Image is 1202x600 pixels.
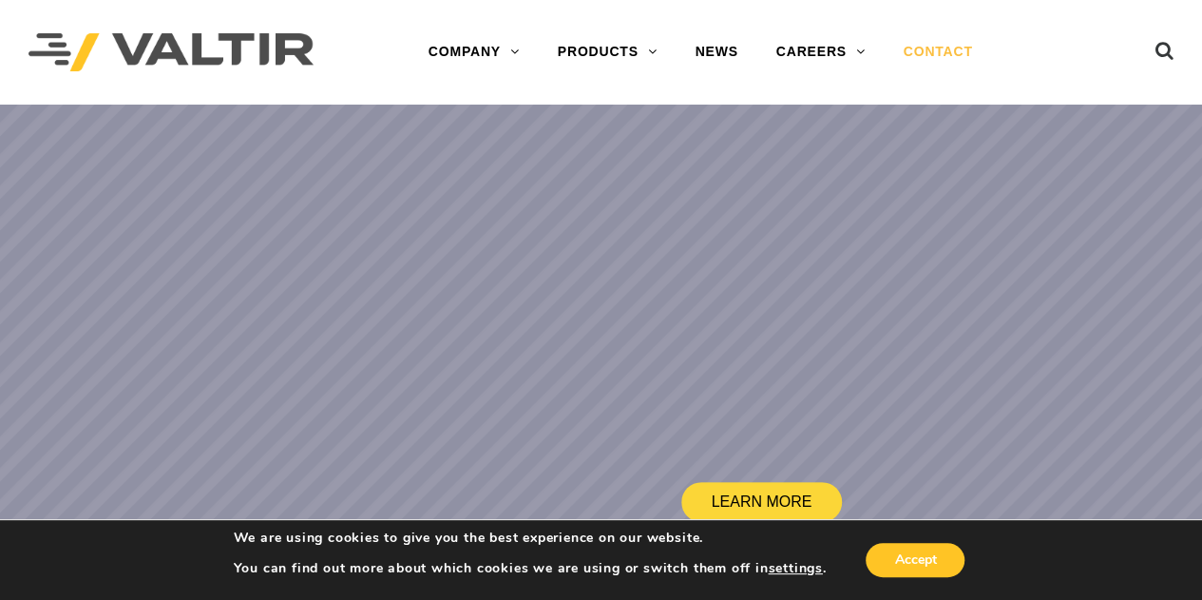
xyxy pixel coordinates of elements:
[234,560,827,577] p: You can find out more about which cookies we are using or switch them off in .
[757,33,885,71] a: CAREERS
[768,560,822,577] button: settings
[681,482,842,522] a: LEARN MORE
[885,33,992,71] a: CONTACT
[866,543,964,577] button: Accept
[410,33,539,71] a: COMPANY
[29,33,314,72] img: Valtir
[234,530,827,547] p: We are using cookies to give you the best experience on our website.
[676,33,756,71] a: NEWS
[539,33,677,71] a: PRODUCTS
